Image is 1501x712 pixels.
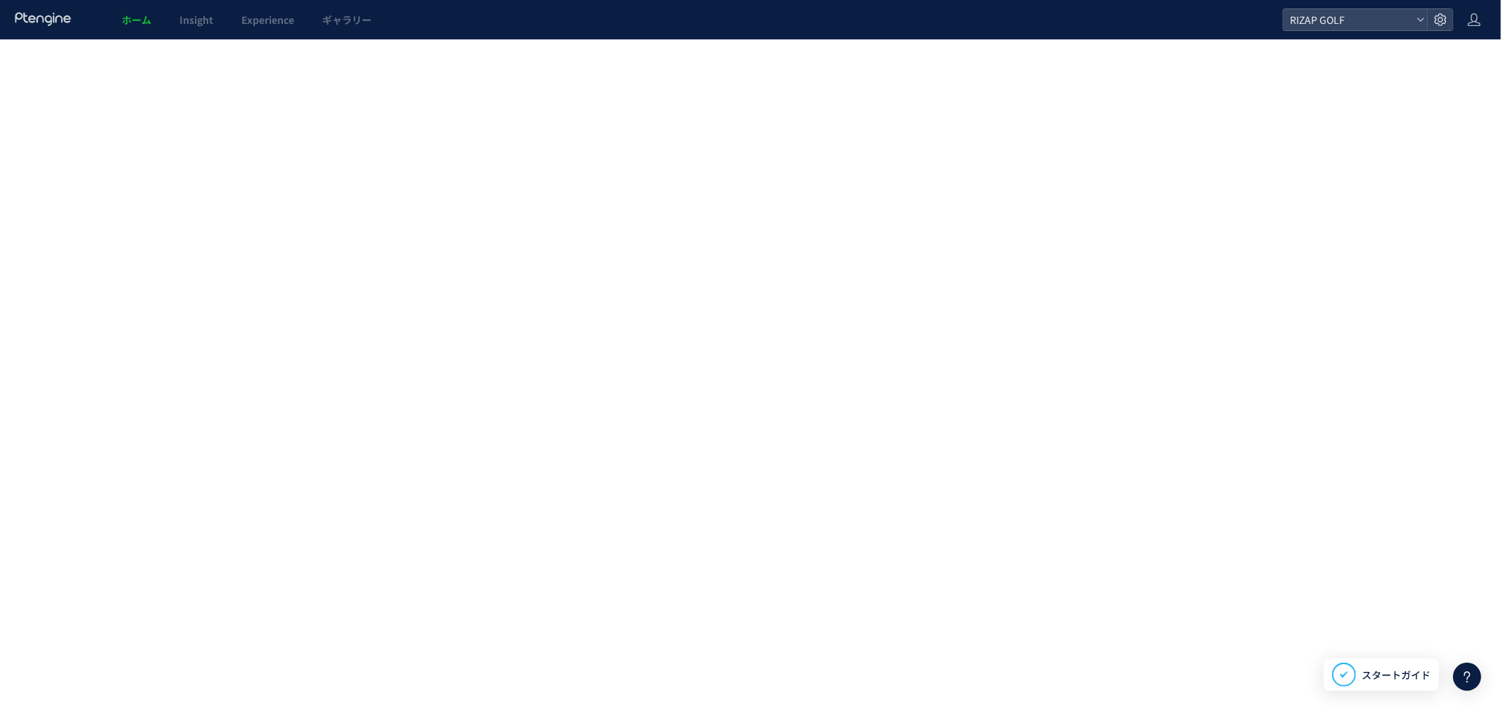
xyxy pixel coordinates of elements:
[322,13,372,27] span: ギャラリー
[1362,668,1431,682] span: スタートガイド
[122,13,151,27] span: ホーム
[179,13,213,27] span: Insight
[1286,9,1411,30] span: RIZAP GOLF
[241,13,294,27] span: Experience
